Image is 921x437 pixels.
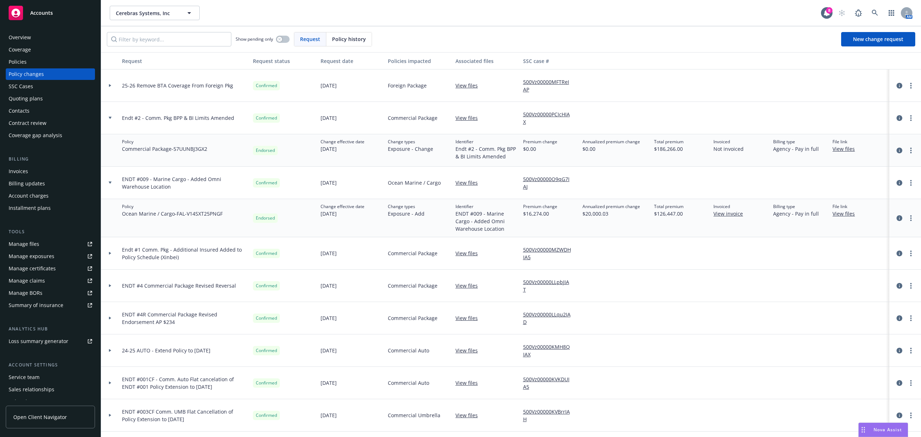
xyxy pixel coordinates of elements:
a: Quoting plans [6,93,95,104]
a: Installment plans [6,202,95,214]
a: View files [455,249,484,257]
span: ENDT #4 Commercial Package Revised Reversal [122,282,236,289]
span: Confirmed [256,283,277,289]
span: Commercial Package [388,314,437,322]
span: Endorsed [256,215,275,221]
a: Billing updates [6,178,95,189]
span: [DATE] [321,314,337,322]
a: Manage certificates [6,263,95,274]
a: SSC Cases [6,81,95,92]
span: Premium change [523,139,557,145]
span: Confirmed [256,115,277,121]
span: $0.00 [582,145,640,153]
a: View files [455,379,484,387]
div: Summary of insurance [9,299,63,311]
span: [DATE] [321,282,337,289]
div: Contract review [9,117,46,129]
div: Billing updates [9,178,45,189]
a: circleInformation [895,314,904,323]
span: Ocean Marine / Cargo - FAL-V14SXT25PNGF [122,210,223,217]
a: View files [832,145,861,153]
span: [DATE] [321,179,337,186]
div: Toggle Row Expanded [101,237,119,270]
span: Agency - Pay in full [773,210,819,217]
span: Exposure - Change [388,145,433,153]
div: Drag to move [859,423,868,437]
div: Toggle Row Expanded [101,199,119,237]
div: Analytics hub [6,325,95,333]
span: Endorsed [256,147,275,154]
div: Manage claims [9,275,45,287]
span: Not invoiced [713,145,744,153]
a: Invoices [6,166,95,177]
span: Change types [388,203,425,210]
a: circleInformation [895,411,904,420]
button: Request [119,52,250,69]
a: 500Vz00000O9qG7IAJ [523,175,577,190]
div: Related accounts [9,396,50,407]
span: Commercial Auto [388,347,429,354]
span: ENDT #009 - Marine Cargo - Added Omni Warehouse Location [122,175,247,190]
a: circleInformation [895,81,904,90]
a: Coverage [6,44,95,55]
a: Contacts [6,105,95,117]
a: circleInformation [895,146,904,155]
a: more [907,114,915,122]
div: Tools [6,228,95,235]
a: circleInformation [895,346,904,355]
div: Policies impacted [388,57,450,65]
div: Manage certificates [9,263,56,274]
span: Commercial Auto [388,379,429,387]
span: File link [832,203,861,210]
span: Confirmed [256,347,277,354]
span: Confirmed [256,180,277,186]
div: Policies [9,56,27,68]
span: [DATE] [321,114,337,122]
a: Manage files [6,238,95,250]
span: Commercial Package [388,282,437,289]
button: Request date [318,52,385,69]
a: circleInformation [895,179,904,187]
div: Request status [253,57,315,65]
div: Associated files [455,57,517,65]
a: Contract review [6,117,95,129]
a: View files [455,82,484,89]
a: View files [832,210,861,217]
button: Policies impacted [385,52,453,69]
span: ENDT #4R Commercial Package Revised Endorsement AP $234 [122,311,247,326]
div: Coverage [9,44,31,55]
div: Account charges [9,190,49,202]
a: more [907,214,915,222]
a: 500Vz00000KVBrrIAH [523,408,577,423]
span: ENDT #001CF - Comm. Auto Flat cancelation of ENDT #001 Policy Extension to [DATE] [122,375,247,391]
span: Endt #2 - Comm. Pkg BPP & BI Limits Amended [455,145,517,160]
div: Overview [9,32,31,43]
span: Open Client Navigator [13,413,67,421]
span: Policy [122,203,223,210]
div: Toggle Row Expanded [101,270,119,302]
a: 500Vz00000PCIcHIAX [523,111,577,126]
a: 500Vz00000KVKDUIA5 [523,375,577,391]
div: Manage files [9,238,39,250]
a: Search [868,6,882,20]
a: Service team [6,371,95,383]
div: Toggle Row Expanded [101,134,119,167]
span: Commercial Package - 57UUNBJ3GX2 [122,145,207,153]
span: $20,000.03 [582,210,640,217]
button: SSC case # [520,52,580,69]
span: Request [300,35,320,43]
a: more [907,346,915,355]
div: Invoices [9,166,28,177]
span: Confirmed [256,380,277,386]
a: 500Vz00000KMH8QIAX [523,343,577,358]
div: SSC Cases [9,81,33,92]
span: Premium change [523,203,557,210]
button: Associated files [453,52,520,69]
div: Loss summary generator [9,335,68,347]
a: more [907,314,915,323]
a: more [907,281,915,290]
a: View files [455,282,484,289]
a: Loss summary generator [6,335,95,347]
a: View files [455,347,484,354]
div: Toggle Row Expanded [101,399,119,432]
